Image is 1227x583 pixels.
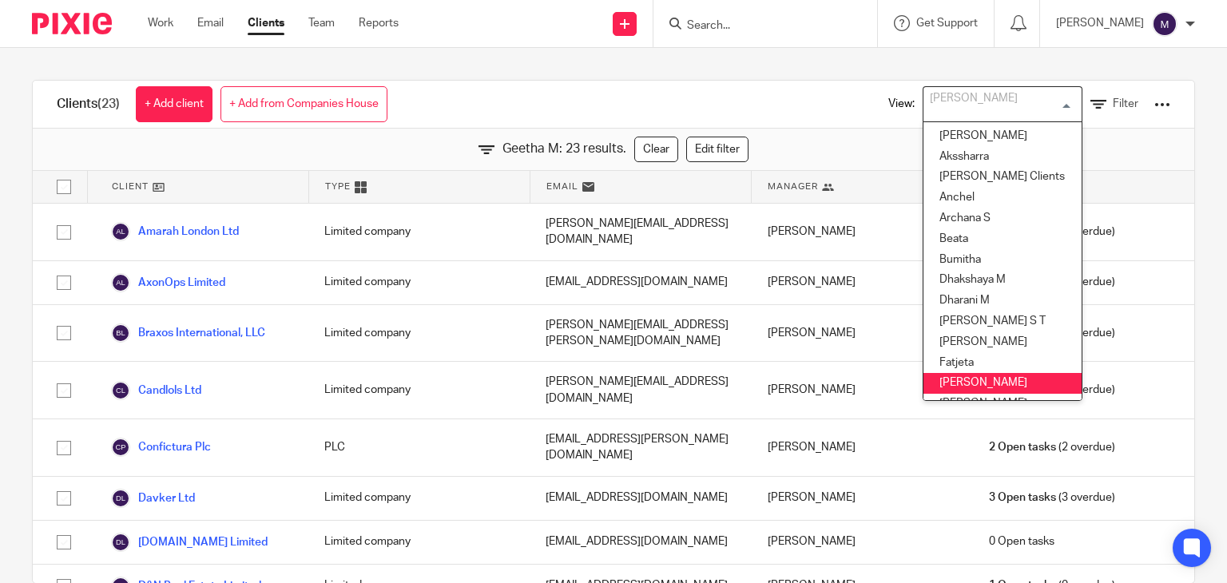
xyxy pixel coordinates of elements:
[989,490,1115,506] span: (3 overdue)
[111,381,130,400] img: svg%3E
[308,419,530,476] div: PLC
[989,439,1056,455] span: 2 Open tasks
[111,533,130,552] img: svg%3E
[111,222,130,241] img: svg%3E
[546,180,578,193] span: Email
[989,439,1115,455] span: (2 overdue)
[923,86,1082,122] div: Search for option
[111,222,239,241] a: Amarah London Ltd
[308,204,530,260] div: Limited company
[308,521,530,564] div: Limited company
[916,18,978,29] span: Get Support
[97,97,120,110] span: (23)
[111,489,195,508] a: Davker Ltd
[111,323,130,343] img: svg%3E
[752,204,973,260] div: [PERSON_NAME]
[864,81,1170,128] div: View:
[136,86,212,122] a: + Add client
[989,490,1056,506] span: 3 Open tasks
[923,373,1082,394] li: [PERSON_NAME]
[752,521,973,564] div: [PERSON_NAME]
[923,353,1082,374] li: Fatjeta
[49,172,79,202] input: Select all
[923,311,1082,332] li: [PERSON_NAME] S T
[111,489,130,508] img: svg%3E
[148,15,173,31] a: Work
[1152,11,1177,37] img: svg%3E
[923,291,1082,311] li: Dharani M
[325,180,351,193] span: Type
[308,477,530,520] div: Limited company
[923,126,1082,147] li: [PERSON_NAME]
[752,419,973,476] div: [PERSON_NAME]
[359,15,399,31] a: Reports
[1056,15,1144,31] p: [PERSON_NAME]
[923,270,1082,291] li: Dhakshaya M
[752,261,973,304] div: [PERSON_NAME]
[530,477,751,520] div: [EMAIL_ADDRESS][DOMAIN_NAME]
[923,147,1082,168] li: Akssharra
[768,180,818,193] span: Manager
[1113,98,1138,109] span: Filter
[111,273,225,292] a: AxonOps Limited
[923,208,1082,229] li: Archana S
[220,86,387,122] a: + Add from Companies House
[752,362,973,418] div: [PERSON_NAME]
[308,261,530,304] div: Limited company
[111,273,130,292] img: svg%3E
[923,250,1082,271] li: Bumitha
[923,394,1082,414] li: [PERSON_NAME]
[634,137,678,162] a: Clear
[308,305,530,362] div: Limited company
[197,15,224,31] a: Email
[530,419,751,476] div: [EMAIL_ADDRESS][PERSON_NAME][DOMAIN_NAME]
[989,533,1054,549] span: 0 Open tasks
[752,305,973,362] div: [PERSON_NAME]
[685,19,829,34] input: Search
[923,167,1082,188] li: [PERSON_NAME] Clients
[502,140,626,158] span: Geetha M: 23 results.
[530,261,751,304] div: [EMAIL_ADDRESS][DOMAIN_NAME]
[248,15,284,31] a: Clients
[530,204,751,260] div: [PERSON_NAME][EMAIL_ADDRESS][DOMAIN_NAME]
[530,305,751,362] div: [PERSON_NAME][EMAIL_ADDRESS][PERSON_NAME][DOMAIN_NAME]
[530,362,751,418] div: [PERSON_NAME][EMAIL_ADDRESS][DOMAIN_NAME]
[111,438,211,457] a: Confictura Plc
[308,15,335,31] a: Team
[530,521,751,564] div: [EMAIL_ADDRESS][DOMAIN_NAME]
[32,13,112,34] img: Pixie
[923,332,1082,353] li: [PERSON_NAME]
[111,533,268,552] a: [DOMAIN_NAME] Limited
[111,323,265,343] a: Braxos International, LLC
[923,188,1082,208] li: Anchel
[111,381,201,400] a: Candlols Ltd
[686,137,749,162] a: Edit filter
[923,229,1082,250] li: Beata
[57,96,120,113] h1: Clients
[925,90,1073,118] input: Search for option
[308,362,530,418] div: Limited company
[752,477,973,520] div: [PERSON_NAME]
[111,438,130,457] img: svg%3E
[112,180,149,193] span: Client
